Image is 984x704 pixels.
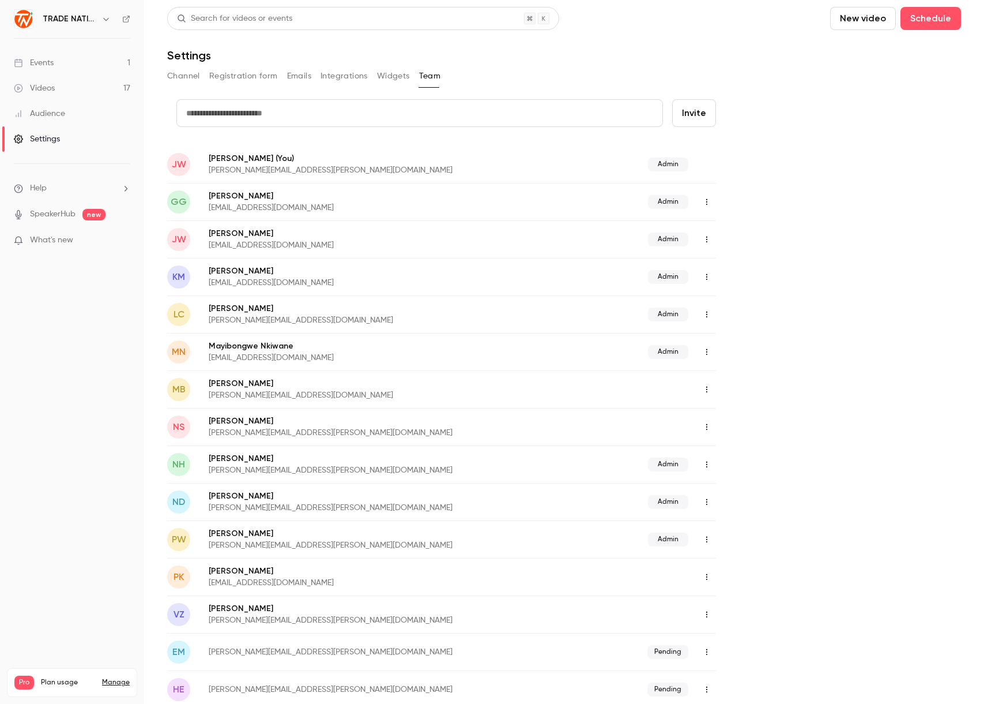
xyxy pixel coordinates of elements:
span: Admin [648,458,688,471]
p: [PERSON_NAME] [209,303,521,314]
button: New video [830,7,896,30]
span: NH [172,458,185,471]
p: [PERSON_NAME] [209,378,545,390]
span: Pending [647,645,688,659]
p: Mayibongwe Nkiwane [209,340,491,352]
span: MN [172,345,186,359]
span: (You) [273,152,294,164]
span: new [82,209,105,220]
span: em [172,645,185,659]
button: Team [419,67,441,85]
span: LC [174,308,184,321]
span: What's new [30,234,73,246]
div: Audience [14,108,65,119]
p: [PERSON_NAME][EMAIL_ADDRESS][PERSON_NAME][DOMAIN_NAME] [209,465,551,476]
span: Admin [648,195,688,209]
p: [PERSON_NAME][EMAIL_ADDRESS][DOMAIN_NAME] [209,314,521,326]
p: [PERSON_NAME] [209,415,575,427]
button: Channel [167,67,200,85]
button: Registration form [209,67,278,85]
span: Admin [648,495,688,509]
iframe: Noticeable Trigger [116,235,130,246]
div: Events [14,57,54,69]
span: Admin [648,270,688,284]
span: Admin [648,345,688,359]
p: [PERSON_NAME][EMAIL_ADDRESS][DOMAIN_NAME] [209,390,545,401]
p: [PERSON_NAME][EMAIL_ADDRESS][PERSON_NAME][DOMAIN_NAME] [209,502,551,514]
span: MB [172,383,186,396]
span: JW [172,233,186,246]
p: [PERSON_NAME][EMAIL_ADDRESS][PERSON_NAME][DOMAIN_NAME] [209,427,575,439]
p: [PERSON_NAME] [209,528,551,540]
span: PK [174,570,184,584]
p: [EMAIL_ADDRESS][DOMAIN_NAME] [209,352,491,364]
span: Admin [648,533,688,546]
h6: TRADE NATION [43,13,97,25]
p: [PERSON_NAME] [209,190,491,202]
button: Widgets [377,67,410,85]
p: [PERSON_NAME][EMAIL_ADDRESS][PERSON_NAME][DOMAIN_NAME] [209,684,550,695]
span: he [173,683,184,696]
span: Help [30,182,47,194]
p: [EMAIL_ADDRESS][DOMAIN_NAME] [209,239,491,251]
p: [PERSON_NAME][EMAIL_ADDRESS][PERSON_NAME][DOMAIN_NAME] [209,164,551,176]
div: Videos [14,83,55,94]
p: [PERSON_NAME][EMAIL_ADDRESS][PERSON_NAME][DOMAIN_NAME] [209,540,551,551]
span: ND [172,495,185,509]
p: [PERSON_NAME][EMAIL_ADDRESS][PERSON_NAME][DOMAIN_NAME] [209,615,575,626]
span: JW [172,158,186,171]
p: [PERSON_NAME] [209,566,516,577]
span: Plan usage [41,678,95,687]
button: Schedule [900,7,961,30]
span: PW [172,533,186,546]
p: [PERSON_NAME] [209,152,551,164]
p: [EMAIL_ADDRESS][DOMAIN_NAME] [209,277,491,289]
span: Pro [14,676,34,690]
p: [PERSON_NAME] [209,265,491,277]
span: Admin [648,233,688,246]
button: Emails [287,67,311,85]
p: [PERSON_NAME] [209,603,575,615]
span: KM [172,270,185,284]
button: Integrations [321,67,368,85]
span: VZ [174,608,184,621]
span: Admin [648,308,688,321]
button: Invite [672,99,716,127]
span: Admin [648,158,688,171]
p: [EMAIL_ADDRESS][DOMAIN_NAME] [209,202,491,214]
div: Search for videos or events [177,13,292,25]
div: Settings [14,133,60,145]
img: TRADE NATION [14,10,33,28]
li: help-dropdown-opener [14,182,130,194]
h1: Settings [167,48,211,62]
span: NS [173,420,184,434]
p: [PERSON_NAME] [209,453,551,465]
p: [PERSON_NAME][EMAIL_ADDRESS][PERSON_NAME][DOMAIN_NAME] [209,646,550,658]
span: GG [171,195,187,209]
p: [PERSON_NAME] [209,228,491,239]
a: Manage [102,678,130,687]
a: SpeakerHub [30,208,76,220]
p: [PERSON_NAME] [209,490,551,502]
span: Pending [647,683,688,696]
p: [EMAIL_ADDRESS][DOMAIN_NAME] [209,577,516,589]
